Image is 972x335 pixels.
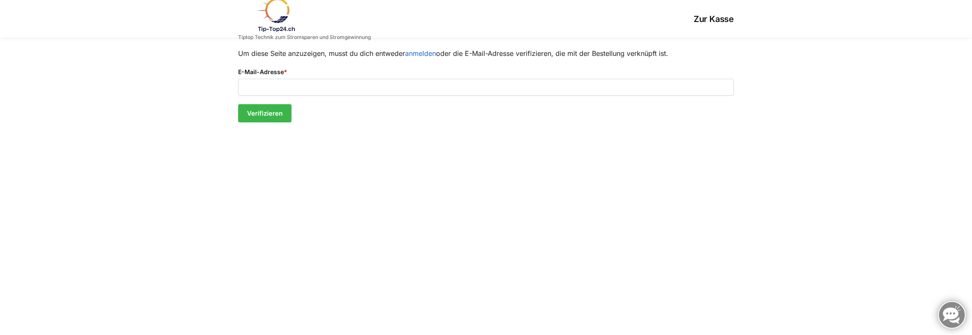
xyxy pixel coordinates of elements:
[238,104,292,123] button: Verifizieren
[238,35,371,40] p: Tiptop Technik zum Stromsparen und Stromgewinnung
[371,14,734,24] h1: Zur Kasse
[405,49,436,58] a: anmelden
[238,48,734,59] p: Um diese Seite anzuzeigen, musst du dich entweder oder die E-Mail-Adresse verifizieren, die mit d...
[238,67,734,77] label: E-Mail-Adresse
